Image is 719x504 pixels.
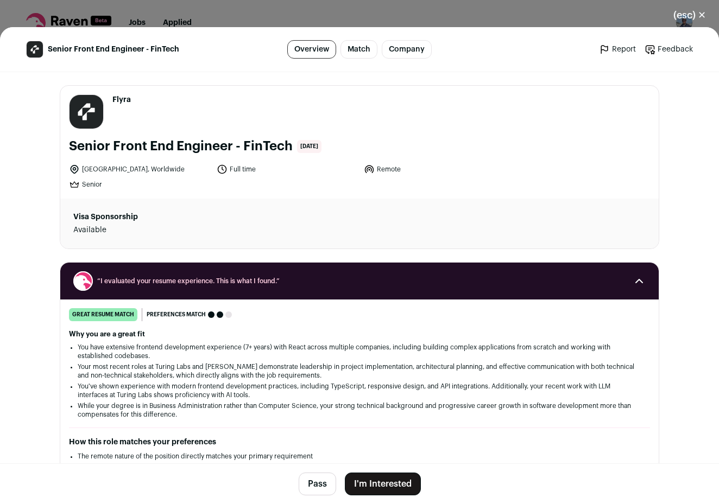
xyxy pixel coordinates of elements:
li: Your most recent roles at Turing Labs and [PERSON_NAME] demonstrate leadership in project impleme... [78,362,641,380]
li: The remote nature of the position directly matches your primary requirement [78,452,641,461]
li: You have extensive frontend development experience (7+ years) with React across multiple companie... [78,343,641,360]
li: Senior [69,179,210,190]
a: Company [382,40,432,59]
button: I'm Interested [345,473,421,495]
li: While your degree is in Business Administration rather than Computer Science, your strong technic... [78,401,641,419]
li: You've shown experience with modern frontend development practices, including TypeScript, respons... [78,382,641,399]
div: great resume match [69,308,137,321]
img: 67e1668809f0cffa7464e83e19630075 [70,95,103,129]
span: Preferences match [147,309,206,320]
img: 67e1668809f0cffa7464e83e19630075 [27,41,43,58]
a: Match [340,40,377,59]
li: Full time [217,164,358,175]
span: [DATE] [297,140,321,153]
li: [GEOGRAPHIC_DATA], Worldwide [69,164,210,175]
span: Senior Front End Engineer - FinTech [48,44,179,55]
dt: Visa Sponsorship [73,212,264,222]
a: Feedback [645,44,693,55]
a: Overview [287,40,336,59]
button: Pass [299,473,336,495]
h1: Senior Front End Engineer - FinTech [69,138,293,155]
h2: How this role matches your preferences [69,437,650,448]
li: Remote [364,164,505,175]
dd: Available [73,225,264,235]
button: Close modal [660,3,719,27]
a: Report [599,44,636,55]
span: “I evaluated your resume experience. This is what I found.” [97,277,622,285]
li: The tech stack aligns well with your preferences, featuring React as a core technology [78,463,641,471]
span: Flyra [112,94,131,105]
h2: Why you are a great fit [69,330,650,339]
